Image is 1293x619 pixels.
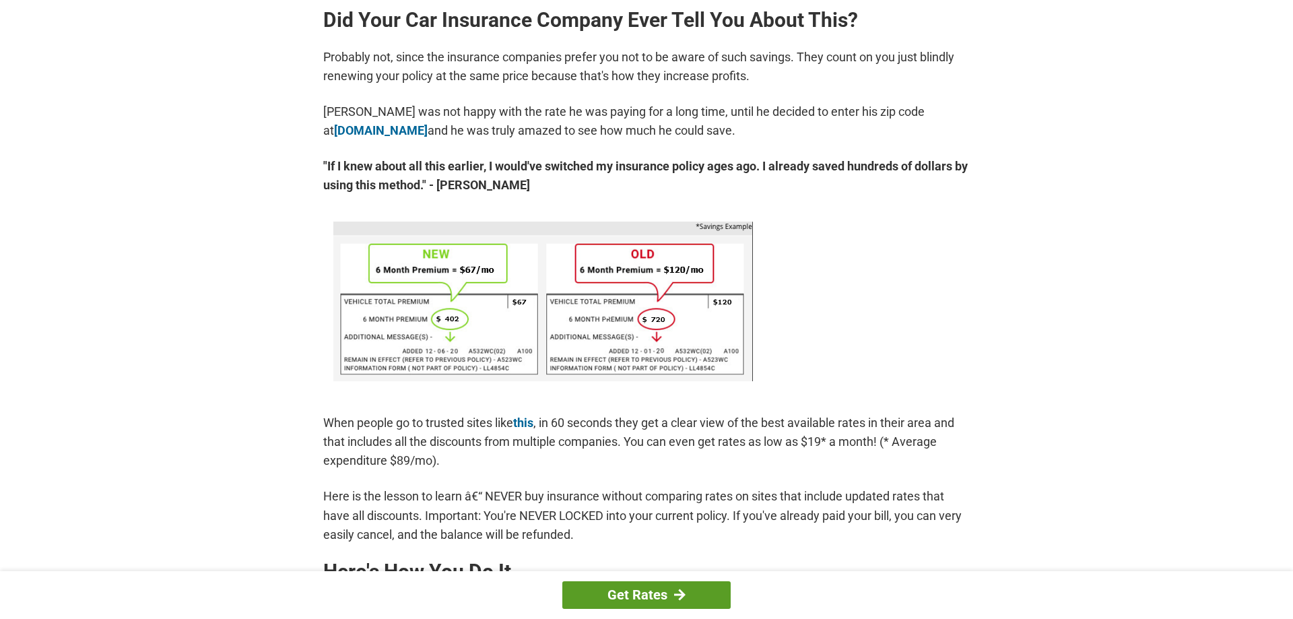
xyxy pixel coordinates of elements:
img: savings [333,222,753,381]
strong: "If I knew about all this earlier, I would've switched my insurance policy ages ago. I already sa... [323,157,970,195]
p: Here is the lesson to learn â€“ NEVER buy insurance without comparing rates on sites that include... [323,487,970,544]
p: When people go to trusted sites like , in 60 seconds they get a clear view of the best available ... [323,414,970,470]
h2: Did Your Car Insurance Company Ever Tell You About This? [323,9,970,31]
h2: Here's How You Do It [323,561,970,583]
a: this [513,416,533,430]
p: Probably not, since the insurance companies prefer you not to be aware of such savings. They coun... [323,48,970,86]
p: [PERSON_NAME] was not happy with the rate he was paying for a long time, until he decided to ente... [323,102,970,140]
a: Get Rates [562,581,731,609]
a: [DOMAIN_NAME] [334,123,428,137]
